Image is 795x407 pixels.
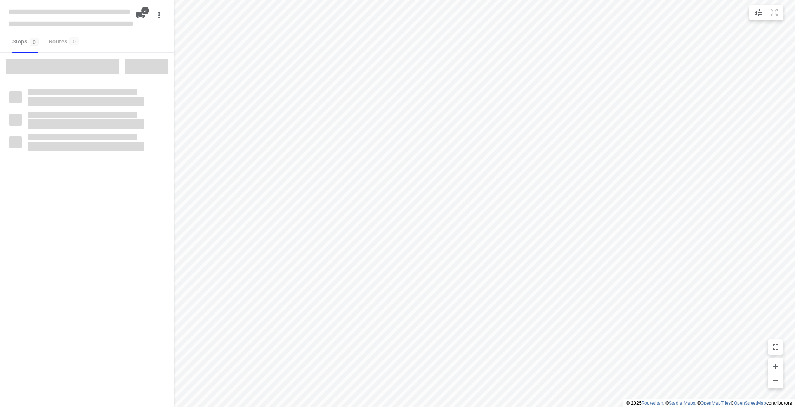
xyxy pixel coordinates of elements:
div: small contained button group [749,5,783,20]
li: © 2025 , © , © © contributors [626,400,792,406]
a: Routetitan [642,400,663,406]
a: OpenMapTiles [701,400,731,406]
a: OpenStreetMap [734,400,766,406]
a: Stadia Maps [669,400,695,406]
button: Map settings [750,5,766,20]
